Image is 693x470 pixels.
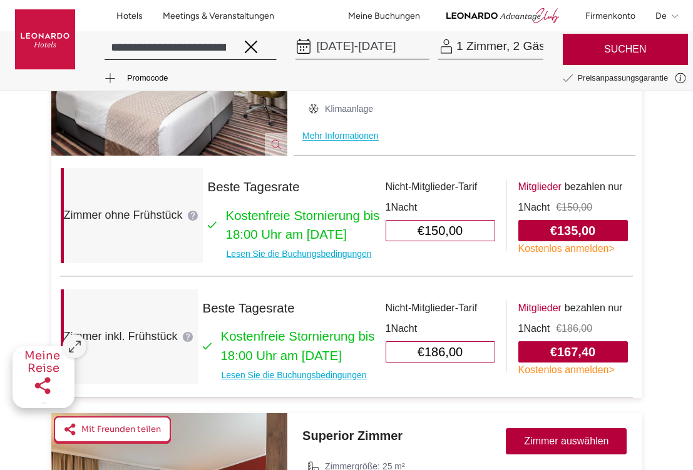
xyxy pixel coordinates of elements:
span: € [550,224,557,237]
button: €167,40 [518,341,628,362]
span: Lesen Sie die Buchungsbedingungen [222,371,367,379]
div: Superior Zimmer [293,428,465,449]
span: 167,40 [557,345,595,359]
button: €150,00 [386,220,495,241]
span: € [556,323,562,334]
gamitee-floater-minimize-handle: Maximize [13,346,74,408]
span: Mitglieder [518,179,562,194]
div: 1 Zimmer, 2 Gäste [456,34,543,59]
img: AdvantageCLUB [440,6,565,26]
span: € [418,345,424,359]
span: € [556,202,562,212]
button: Firmenkonto [575,9,645,22]
button: €135,00 [518,220,628,241]
button: de [645,9,693,22]
span: 150,00 [562,202,592,212]
label: Kostenlos anmelden> [518,362,615,377]
span: bezahlen nur [565,301,623,316]
span: Beste Tagesrate [203,301,295,315]
button: Zimmer auswählen [506,428,627,454]
span: Klimaanlage [325,102,373,116]
span: Kostenfreie Stornierung bis 18:00 Uhr am [DATE] [221,327,386,365]
section: Nacht [386,321,495,336]
span: - [354,34,358,58]
span: 186,00 [424,345,463,359]
span: [DATE] [358,34,396,58]
div: Nicht-Mitglieder-Tarif [386,179,495,194]
button: SUCHEN [563,34,688,65]
section: Nacht [518,321,550,336]
button: €186,00 [386,341,495,362]
span: Zimmer inkl. Frühstück [64,328,178,345]
span: 186,00 [562,323,592,334]
a: Hotels [106,9,153,22]
span: Zimmer ohne Frühstück [64,207,183,224]
span: Mitglieder [518,301,562,316]
span: bezahlen nur [565,179,623,194]
span: Beste Tagesrate [208,180,300,194]
span: Lesen Sie die Buchungsbedingungen [227,249,372,258]
span: 1 [518,323,524,334]
span: Mehr Informationen [302,131,378,141]
section: Nacht [386,200,495,215]
span: 135,00 [557,224,595,237]
span: 1 [386,202,391,212]
small: Promocode [117,72,168,84]
span: [DATE] [316,34,354,58]
span: 150,00 [424,224,463,237]
a: Meine Buchungen [338,9,430,22]
small: Preisanpassungsgarantie [573,74,673,82]
gamitee-button: Frag deine Freunde nach ihrer Meinung [54,416,172,442]
span: € [418,224,424,237]
div: Nicht-Mitglieder-Tarif [386,301,495,316]
label: Kostenlos anmelden> [518,241,615,256]
span: 1 [386,323,391,334]
span: 1 [518,202,524,212]
span: € [550,345,557,359]
img: Air Conditioning [307,102,320,115]
input: Destination search [105,35,226,60]
a: Meetings & Veranstaltungen [153,9,284,22]
span: Kostenfreie Stornierung bis 18:00 Uhr am [DATE] [226,206,386,244]
section: Nacht [518,200,550,215]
